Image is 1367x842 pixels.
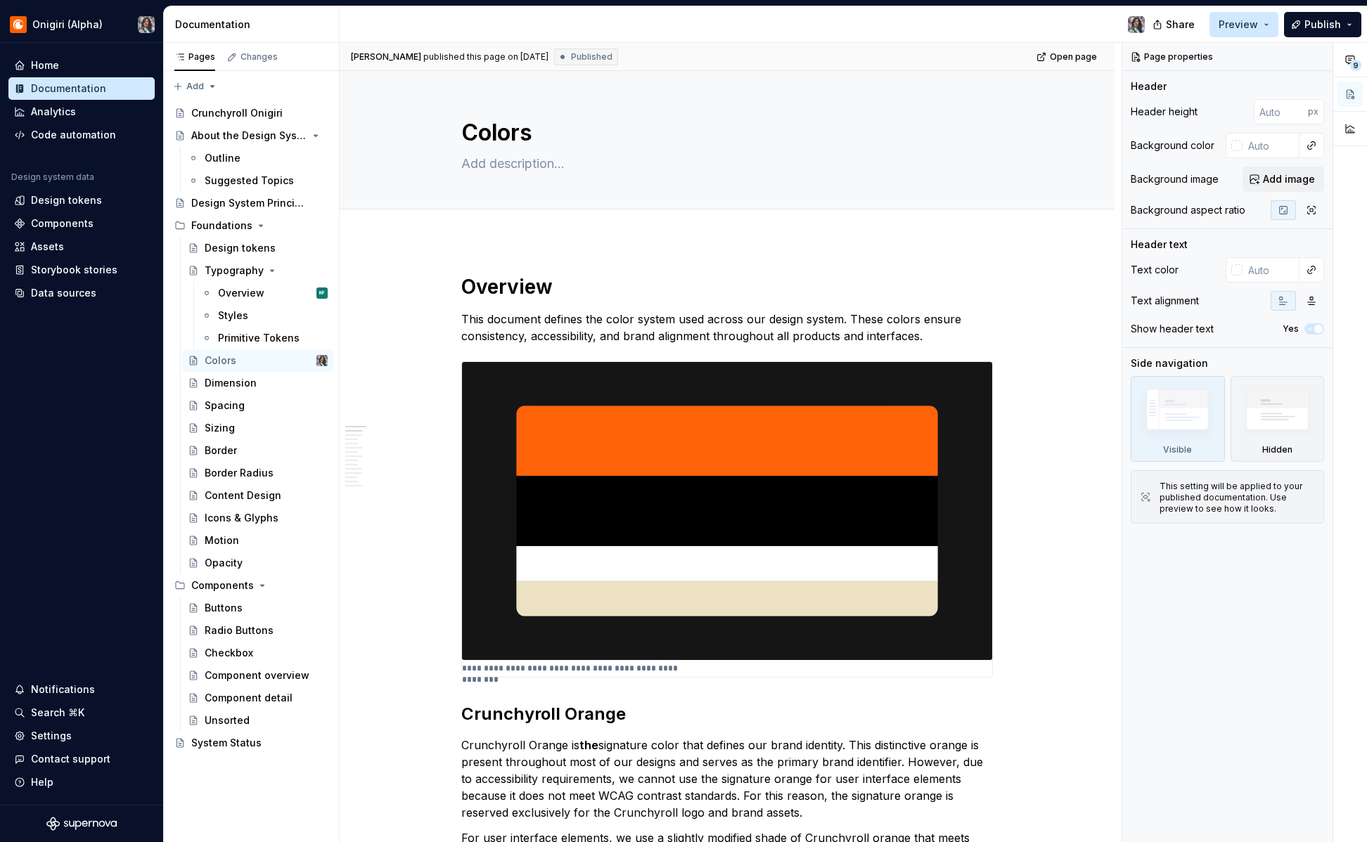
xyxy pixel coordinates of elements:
a: Design System Principles [169,192,333,214]
svg: Supernova Logo [46,817,117,831]
span: Published [571,51,612,63]
a: Opacity [182,552,333,574]
strong: the [579,738,598,752]
div: Header height [1131,105,1198,119]
div: RF [319,286,325,300]
div: Design system data [11,171,94,183]
div: Border [205,443,237,458]
div: Documentation [175,18,333,32]
a: Component overview [182,664,333,687]
span: Add [186,81,204,92]
div: Border Radius [205,466,274,480]
div: published this page on [DATE] [423,51,548,63]
a: Checkbox [182,642,333,664]
div: Overview [218,286,264,300]
div: Primitive Tokens [218,331,300,345]
button: Add image [1243,167,1324,192]
div: Motion [205,533,239,548]
button: Preview [1209,12,1278,37]
div: Design tokens [31,193,102,207]
div: Header text [1131,238,1188,252]
span: Share [1166,18,1195,32]
span: 9 [1350,60,1361,71]
div: Background image [1131,172,1219,186]
div: Design System Principles [191,196,307,210]
a: Crunchyroll Onigiri [169,102,333,124]
a: Typography [182,259,333,282]
div: Text alignment [1131,294,1199,308]
div: Data sources [31,286,96,300]
div: Checkbox [205,646,253,660]
div: Settings [31,729,72,743]
a: Dimension [182,372,333,394]
a: Components [8,212,155,235]
a: Buttons [182,597,333,619]
div: Background aspect ratio [1131,203,1245,217]
input: Auto [1243,257,1299,283]
div: Outline [205,151,240,165]
div: Show header text [1131,322,1214,336]
div: Colors [205,354,236,368]
p: This document defines the color system used across our design system. These colors ensure consist... [461,311,993,344]
div: Analytics [31,105,76,119]
button: Notifications [8,678,155,701]
img: Susan Lin [1128,16,1145,33]
a: Home [8,54,155,77]
div: This setting will be applied to your published documentation. Use preview to see how it looks. [1160,481,1315,514]
div: Content Design [205,488,281,503]
div: Components [191,578,254,592]
a: Settings [8,725,155,747]
div: Spacing [205,399,245,413]
div: Opacity [205,556,243,570]
a: ColorsSusan Lin [182,349,333,372]
span: Preview [1219,18,1258,32]
div: System Status [191,736,262,750]
label: Yes [1283,323,1299,335]
div: Pages [174,51,215,63]
a: Outline [182,147,333,169]
a: Border [182,439,333,462]
div: Storybook stories [31,263,117,277]
a: Radio Buttons [182,619,333,642]
div: Buttons [205,601,243,615]
div: Visible [1163,444,1192,455]
a: Spacing [182,394,333,417]
a: Sizing [182,417,333,439]
div: Foundations [191,219,252,233]
div: Header [1131,79,1167,93]
textarea: Colors [458,116,990,150]
button: Share [1145,12,1204,37]
a: Documentation [8,77,155,100]
div: Dimension [205,376,257,390]
a: Styles [195,304,333,327]
h2: Crunchyroll Orange [461,703,993,725]
a: Storybook stories [8,259,155,281]
div: Sizing [205,421,235,435]
div: Side navigation [1131,356,1208,370]
button: Help [8,771,155,794]
button: Onigiri (Alpha)Susan Lin [3,9,160,39]
a: Assets [8,235,155,258]
div: Onigiri (Alpha) [32,18,103,32]
div: Background color [1131,138,1214,153]
button: Contact support [8,748,155,770]
a: System Status [169,732,333,754]
div: Page tree [169,102,333,754]
img: Susan Lin [316,355,328,366]
div: Text color [1131,263,1179,277]
img: Susan Lin [138,16,155,33]
input: Auto [1254,99,1308,124]
div: Design tokens [205,241,276,255]
div: Styles [218,309,248,323]
span: [PERSON_NAME] [351,51,421,63]
div: Code automation [31,128,116,142]
a: Suggested Topics [182,169,333,192]
div: Radio Buttons [205,623,274,637]
div: Assets [31,240,64,254]
a: OverviewRF [195,282,333,304]
a: Icons & Glyphs [182,507,333,529]
img: 25dd04c0-9bb6-47b6-936d-a9571240c086.png [10,16,27,33]
div: Visible [1131,376,1225,462]
a: Data sources [8,282,155,304]
div: Changes [240,51,278,63]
